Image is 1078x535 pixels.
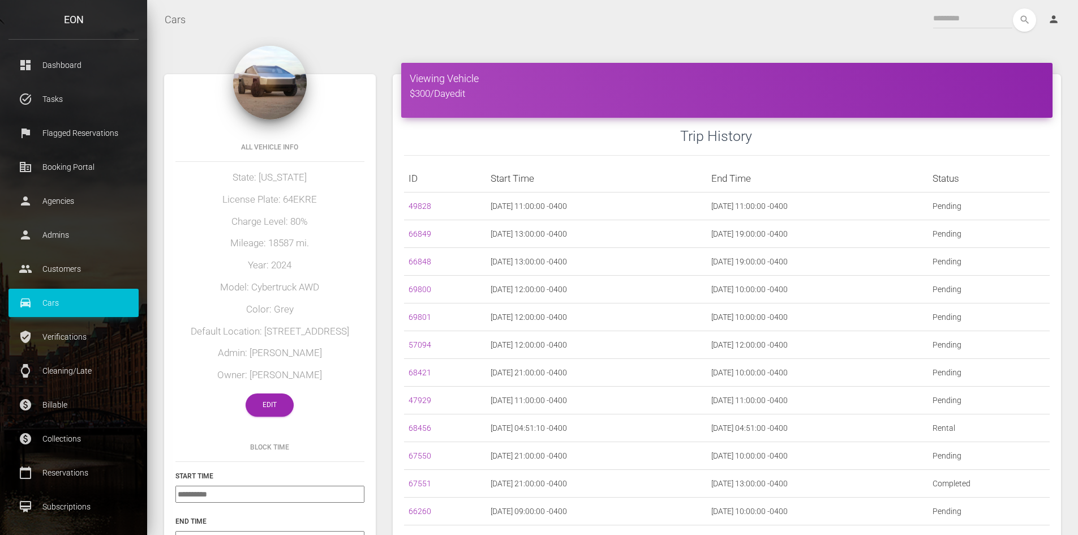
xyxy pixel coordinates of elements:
[8,51,139,79] a: dashboard Dashboard
[17,91,130,108] p: Tasks
[175,215,364,229] h5: Charge Level: 80%
[175,471,364,481] h6: Start Time
[175,142,364,152] h6: All Vehicle Info
[175,325,364,339] h5: Default Location: [STREET_ADDRESS]
[409,479,431,488] a: 67551
[486,220,707,248] td: [DATE] 13:00:00 -0400
[928,248,1050,276] td: Pending
[707,220,928,248] td: [DATE] 19:00:00 -0400
[175,303,364,316] h5: Color: Grey
[17,362,130,379] p: Cleaning/Late
[8,221,139,249] a: person Admins
[17,464,130,481] p: Reservations
[1013,8,1036,32] button: search
[409,229,431,238] a: 66849
[409,396,431,405] a: 47929
[928,359,1050,387] td: Pending
[1048,14,1059,25] i: person
[409,285,431,294] a: 69800
[928,192,1050,220] td: Pending
[8,391,139,419] a: paid Billable
[175,259,364,272] h5: Year: 2024
[486,331,707,359] td: [DATE] 12:00:00 -0400
[8,323,139,351] a: verified_user Verifications
[928,220,1050,248] td: Pending
[8,187,139,215] a: person Agencies
[233,46,307,119] img: 1.jpg
[409,340,431,349] a: 57094
[928,303,1050,331] td: Pending
[486,276,707,303] td: [DATE] 12:00:00 -0400
[175,369,364,382] h5: Owner: [PERSON_NAME]
[707,248,928,276] td: [DATE] 19:00:00 -0400
[409,507,431,516] a: 66260
[17,498,130,515] p: Subscriptions
[175,346,364,360] h5: Admin: [PERSON_NAME]
[450,88,465,99] a: edit
[409,423,431,433] a: 68456
[928,387,1050,414] td: Pending
[8,119,139,147] a: flag Flagged Reservations
[175,193,364,207] h5: License Plate: 64EKRE
[17,328,130,345] p: Verifications
[246,393,294,417] a: Edit
[707,359,928,387] td: [DATE] 10:00:00 -0400
[175,281,364,294] h5: Model: Cybertruck AWD
[928,165,1050,192] th: Status
[17,226,130,243] p: Admins
[17,294,130,311] p: Cars
[707,303,928,331] td: [DATE] 10:00:00 -0400
[486,414,707,442] td: [DATE] 04:51:10 -0400
[409,451,431,460] a: 67550
[404,165,486,192] th: ID
[928,442,1050,470] td: Pending
[17,430,130,447] p: Collections
[410,71,1044,85] h4: Viewing Vehicle
[707,498,928,525] td: [DATE] 10:00:00 -0400
[175,237,364,250] h5: Mileage: 18587 mi.
[8,357,139,385] a: watch Cleaning/Late
[486,192,707,220] td: [DATE] 11:00:00 -0400
[409,313,431,322] a: 69801
[409,202,431,211] a: 49828
[409,368,431,377] a: 68421
[707,276,928,303] td: [DATE] 10:00:00 -0400
[1040,8,1070,31] a: person
[8,289,139,317] a: drive_eta Cars
[486,470,707,498] td: [DATE] 21:00:00 -0400
[707,470,928,498] td: [DATE] 13:00:00 -0400
[486,359,707,387] td: [DATE] 21:00:00 -0400
[486,498,707,525] td: [DATE] 09:00:00 -0400
[928,414,1050,442] td: Rental
[486,165,707,192] th: Start Time
[707,165,928,192] th: End Time
[486,248,707,276] td: [DATE] 13:00:00 -0400
[8,85,139,113] a: task_alt Tasks
[8,425,139,453] a: paid Collections
[707,442,928,470] td: [DATE] 10:00:00 -0400
[17,159,130,176] p: Booking Portal
[17,396,130,413] p: Billable
[8,493,139,521] a: card_membership Subscriptions
[707,387,928,414] td: [DATE] 11:00:00 -0400
[928,470,1050,498] td: Completed
[707,192,928,220] td: [DATE] 11:00:00 -0400
[8,459,139,487] a: calendar_today Reservations
[707,331,928,359] td: [DATE] 12:00:00 -0400
[928,276,1050,303] td: Pending
[17,57,130,74] p: Dashboard
[680,126,1050,146] h3: Trip History
[165,6,186,34] a: Cars
[486,303,707,331] td: [DATE] 12:00:00 -0400
[17,192,130,209] p: Agencies
[175,171,364,185] h5: State: [US_STATE]
[486,387,707,414] td: [DATE] 11:00:00 -0400
[409,257,431,266] a: 66848
[928,331,1050,359] td: Pending
[175,516,364,527] h6: End Time
[707,414,928,442] td: [DATE] 04:51:00 -0400
[175,442,364,452] h6: Block Time
[486,442,707,470] td: [DATE] 21:00:00 -0400
[8,153,139,181] a: corporate_fare Booking Portal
